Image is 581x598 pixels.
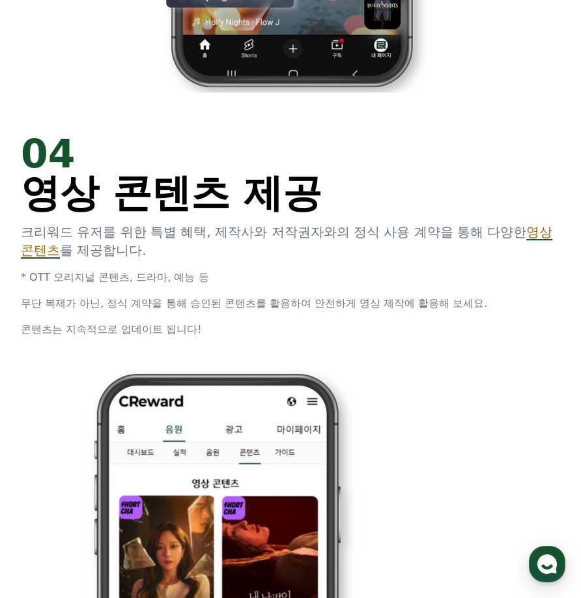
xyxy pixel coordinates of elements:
div: 04 [21,134,560,173]
p: * OTT 오리지널 콘텐츠, 드라마, 예능 등 [21,270,560,285]
span: 설정 [201,433,217,443]
a: 대화 [86,413,168,446]
span: 무단 복제가 아닌, 정식 계약을 통해 승인된 콘텐츠를 활용하여 안전하게 영상 제작에 활용해 보세요. [21,297,487,309]
span: 대화 [119,433,135,444]
p: 크리워드 유저를 위한 특별 혜택, 제작사와 저작권자와의 정식 사용 계약을 통해 다양한 를 제공합니다. [21,223,560,259]
span: 영상 콘텐츠 제공 [21,170,322,216]
a: 설정 [168,413,250,446]
a: 홈 [4,413,86,446]
span: 콘텐츠는 지속적으로 업데이트 됩니다! [21,323,202,335]
span: 홈 [41,433,49,443]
